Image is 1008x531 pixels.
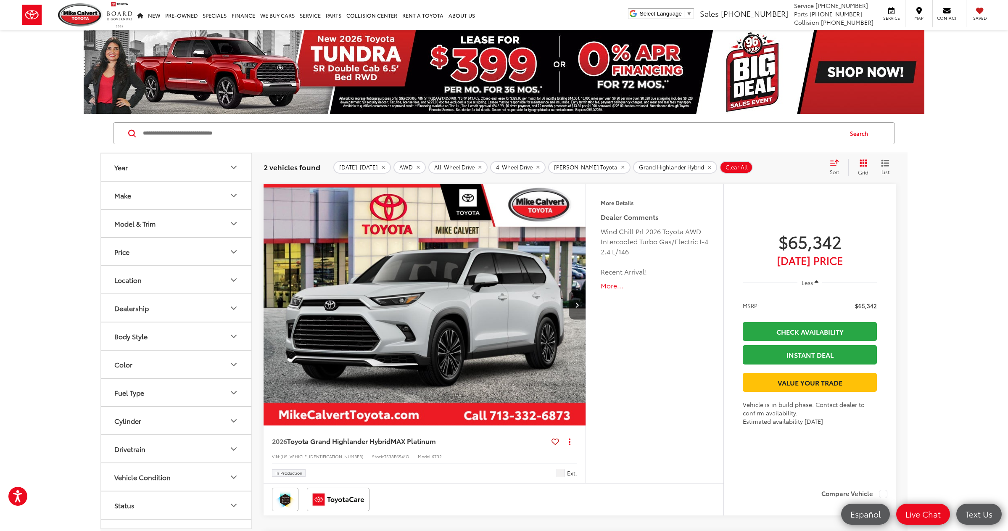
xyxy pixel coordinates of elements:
[721,8,788,19] span: [PHONE_NUMBER]
[743,345,877,364] a: Instant Deal
[720,161,753,174] button: Clear All
[58,3,103,26] img: Mike Calvert Toyota
[848,159,875,176] button: Grid View
[743,301,759,310] span: MSRP:
[229,190,239,201] div: Make
[391,436,436,446] span: MAX Platinum
[562,434,577,449] button: Actions
[229,416,239,426] div: Cylinder
[901,509,945,519] span: Live Chat
[101,210,252,237] button: Model & TrimModel & Trim
[686,11,692,17] span: ▼
[567,469,577,477] span: Ext.
[229,247,239,257] div: Price
[287,436,391,446] span: Toyota Grand Highlander Hybrid
[101,491,252,519] button: StatusStatus
[101,182,252,209] button: MakeMake
[821,18,873,26] span: [PHONE_NUMBER]
[569,438,570,445] span: dropdown dots
[263,184,586,426] img: 2026 Toyota Grand Highlander Hybrid Hybrid MAX Platinum
[842,123,880,144] button: Search
[432,453,442,460] span: 6732
[743,256,877,264] span: [DATE] PRICE
[418,453,432,460] span: Model:
[84,30,924,114] img: New 2026 Toyota Tundra
[937,15,957,21] span: Contact
[496,164,533,171] span: 4-Wheel Drive
[263,184,586,425] div: 2026 Toyota Grand Highlander Hybrid Hybrid MAX Platinum 0
[601,226,709,277] div: Wind Chill Prl 2026 Toyota AWD Intercooled Turbo Gas/Electric I-4 2.4 L/146 Recent Arrival!
[601,281,709,291] button: More...
[961,509,997,519] span: Text Us
[142,123,842,143] input: Search by Make, Model, or Keyword
[700,8,719,19] span: Sales
[114,276,142,284] div: Location
[640,11,682,17] span: Select Language
[114,191,131,199] div: Make
[971,15,989,21] span: Saved
[743,322,877,341] a: Check Availability
[802,279,813,286] span: Less
[858,169,868,176] span: Grid
[601,212,709,222] h5: Dealer Comments
[229,472,239,482] div: Vehicle Condition
[490,161,546,174] button: remove 4-Wheel%20Drive
[554,164,617,171] span: [PERSON_NAME] Toyota
[229,500,239,510] div: Status
[794,18,819,26] span: Collision
[263,184,586,425] a: 2026 Toyota Grand Highlander Hybrid Hybrid MAX Platinum2026 Toyota Grand Highlander Hybrid Hybrid...
[821,490,887,498] label: Compare Vehicle
[114,219,156,227] div: Model & Trim
[633,161,717,174] button: remove Grand%20Highlander%20Hybrid
[743,231,877,252] span: $65,342
[684,11,684,17] span: ​
[264,162,320,172] span: 2 vehicles found
[846,509,885,519] span: Español
[114,360,132,368] div: Color
[101,238,252,265] button: PricePrice
[229,275,239,285] div: Location
[339,164,378,171] span: [DATE]-[DATE]
[274,489,297,510] img: Toyota Safety Sense Mike Calvert Toyota Houston TX
[557,469,565,477] span: Wind Chill Pearl
[114,304,149,312] div: Dealership
[272,453,280,460] span: VIN:
[114,417,141,425] div: Cylinder
[726,164,748,171] span: Clear All
[434,164,475,171] span: All-Wheel Drive
[794,1,814,10] span: Service
[229,303,239,313] div: Dealership
[101,435,252,462] button: DrivetrainDrivetrain
[393,161,426,174] button: remove AWD
[399,164,413,171] span: AWD
[881,168,889,175] span: List
[101,322,252,350] button: Body StyleBody Style
[841,504,890,525] a: Español
[101,379,252,406] button: Fuel TypeFuel Type
[114,388,144,396] div: Fuel Type
[797,275,823,290] button: Less
[101,153,252,181] button: YearYear
[275,471,302,475] span: In Production
[875,159,896,176] button: List View
[372,453,384,460] span: Stock:
[830,168,839,175] span: Sort
[815,1,868,10] span: [PHONE_NUMBER]
[114,332,148,340] div: Body Style
[101,407,252,434] button: CylinderCylinder
[229,359,239,370] div: Color
[743,400,877,425] div: Vehicle is in build phase. Contact dealer to confirm availability. Estimated availability [DATE]
[229,444,239,454] div: Drivetrain
[548,161,631,174] button: remove Mike%20Calvert%20Toyota
[114,248,129,256] div: Price
[114,473,171,481] div: Vehicle Condition
[272,436,548,446] a: 2026Toyota Grand Highlander HybridMAX Platinum
[333,161,391,174] button: remove 2026-2026
[384,453,409,460] span: TS38E654*O
[114,501,135,509] div: Status
[114,445,145,453] div: Drivetrain
[229,388,239,398] div: Fuel Type
[229,162,239,172] div: Year
[826,159,848,176] button: Select sort value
